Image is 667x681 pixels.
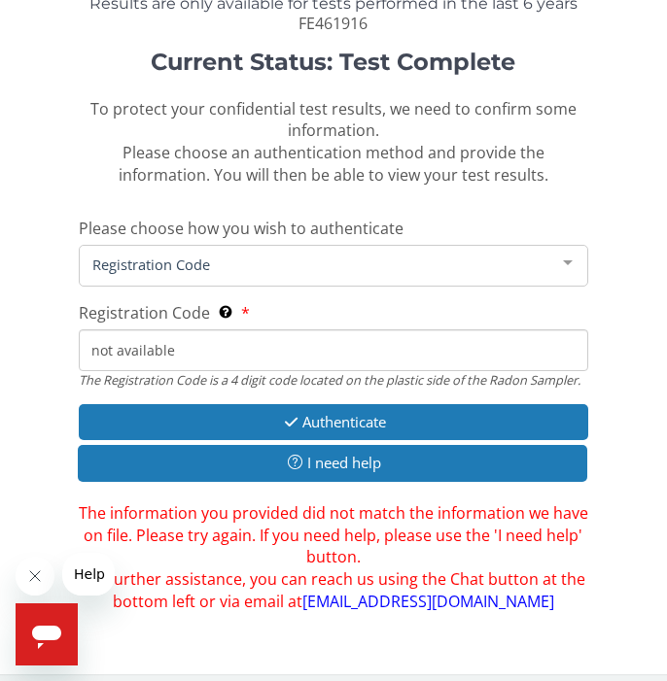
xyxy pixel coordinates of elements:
[79,502,589,613] span: The information you provided did not match the information we have on file. Please try again. If ...
[79,404,589,440] button: Authenticate
[88,254,549,275] span: Registration Code
[16,603,78,665] iframe: Button to launch messaging window
[79,371,589,389] div: The Registration Code is a 4 digit code located on the plastic side of the Radon Sampler.
[302,591,554,612] a: [EMAIL_ADDRESS][DOMAIN_NAME]
[79,302,210,323] span: Registration Code
[90,98,577,187] span: To protect your confidential test results, we need to confirm some information. Please choose an ...
[151,48,515,76] strong: Current Status: Test Complete
[78,445,588,481] button: I need help
[16,557,54,596] iframe: Close message
[298,13,368,34] span: FE461916
[79,218,404,239] span: Please choose how you wish to authenticate
[62,553,115,596] iframe: Message from company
